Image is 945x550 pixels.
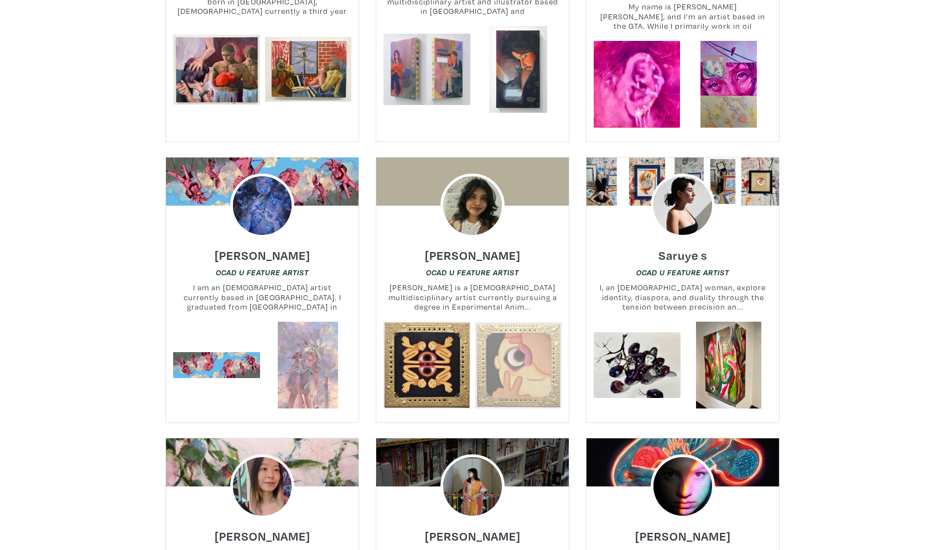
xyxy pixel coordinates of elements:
[651,454,715,518] img: phpThumb.php
[230,454,294,518] img: phpThumb.php
[216,267,309,277] a: OCAD U Feature Artist
[636,267,729,277] a: OCAD U Feature Artist
[216,268,309,277] em: OCAD U Feature Artist
[635,526,731,538] a: [PERSON_NAME]
[215,526,310,538] a: [PERSON_NAME]
[215,528,310,543] h6: [PERSON_NAME]
[230,174,294,238] img: phpThumb.php
[635,528,731,543] h6: [PERSON_NAME]
[658,248,707,263] h6: Saruye s
[376,282,569,312] small: [PERSON_NAME] is a [DEMOGRAPHIC_DATA] multidisciplinary artist currently pursuing a degree in Exp...
[440,174,505,238] img: phpThumb.php
[215,245,310,258] a: [PERSON_NAME]
[425,526,521,538] a: [PERSON_NAME]
[586,2,779,31] small: My name is [PERSON_NAME] [PERSON_NAME], and I’m an artist based in the GTA. While I primarily wor...
[425,528,521,543] h6: [PERSON_NAME]
[658,245,707,258] a: Saruye s
[651,174,715,238] img: phpThumb.php
[426,268,519,277] em: OCAD U Feature Artist
[425,245,521,258] a: [PERSON_NAME]
[586,282,779,312] small: I, an [DEMOGRAPHIC_DATA] woman, explore identity, diaspora, and duality through the tension betwe...
[166,282,359,312] small: I am an [DEMOGRAPHIC_DATA] artist currently based in [GEOGRAPHIC_DATA]. I graduated from [GEOGRAP...
[425,248,521,263] h6: [PERSON_NAME]
[426,267,519,277] a: OCAD U Feature Artist
[636,268,729,277] em: OCAD U Feature Artist
[440,454,505,518] img: phpThumb.php
[215,248,310,263] h6: [PERSON_NAME]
